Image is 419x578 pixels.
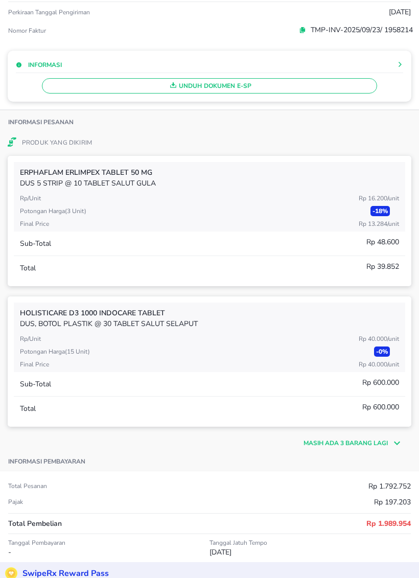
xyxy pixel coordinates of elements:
p: Rp 1.989.954 [366,518,411,529]
p: Total [20,403,36,414]
p: Sub-Total [20,238,51,249]
p: Total Pembelian [8,518,62,529]
p: Masih ada 3 barang lagi [304,438,388,448]
span: / Unit [387,335,399,343]
p: Rp 1.792.752 [368,481,411,492]
p: Nomor faktur [8,27,143,35]
p: Informasi [28,60,62,70]
p: Rp 48.600 [366,237,399,247]
p: Tanggal Pembayaran [8,539,209,547]
p: Final Price [20,360,49,369]
span: Unduh Dokumen e-SP [46,79,373,93]
p: Rp/Unit [20,194,41,203]
p: Tanggal Jatuh Tempo [209,539,411,547]
p: ERPHAFLAM Erlimpex TABLET 50 MG [20,167,399,178]
p: Potongan harga ( 15 Unit ) [20,347,90,356]
p: - 18 % [370,206,390,216]
p: [DATE] [389,7,411,17]
p: Perkiraan Tanggal Pengiriman [8,8,90,16]
p: Total [20,263,36,273]
p: Rp 13.284 [359,219,399,228]
p: Rp 197.203 [374,497,411,507]
p: Rp 16.200 [359,194,399,203]
p: Final Price [20,219,49,228]
span: / Unit [387,194,399,202]
p: Rp 40.000 [359,360,399,369]
p: DUS 5 STRIP @ 10 TABLET SALUT GULA [20,178,399,189]
p: Potongan harga ( 3 Unit ) [20,206,86,216]
p: DUS, BOTOL PLASTIK @ 30 TABLET SALUT SELAPUT [20,318,399,329]
p: Produk Yang Dikirim [22,137,92,148]
button: Informasi [16,60,62,70]
p: Pajak [8,498,23,506]
p: Rp 600.000 [362,402,399,412]
p: Rp 40.000 [359,334,399,343]
p: Rp 600.000 [362,377,399,388]
p: Sub-Total [20,379,51,389]
p: Total pesanan [8,482,47,490]
p: Rp 39.852 [366,261,399,272]
p: Informasi Pesanan [8,118,74,126]
p: Informasi pembayaran [8,457,85,466]
button: Unduh Dokumen e-SP [42,78,377,94]
p: TMP-INV-2025/09/23/ 1958214 [306,25,413,35]
p: [DATE] [209,547,411,558]
p: Rp/Unit [20,334,41,343]
span: / Unit [387,360,399,368]
p: HOLISTICARE D3 1000 Indocare TABLET [20,308,399,318]
p: - [8,547,209,558]
span: / Unit [387,220,399,228]
p: - 0 % [374,346,390,357]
